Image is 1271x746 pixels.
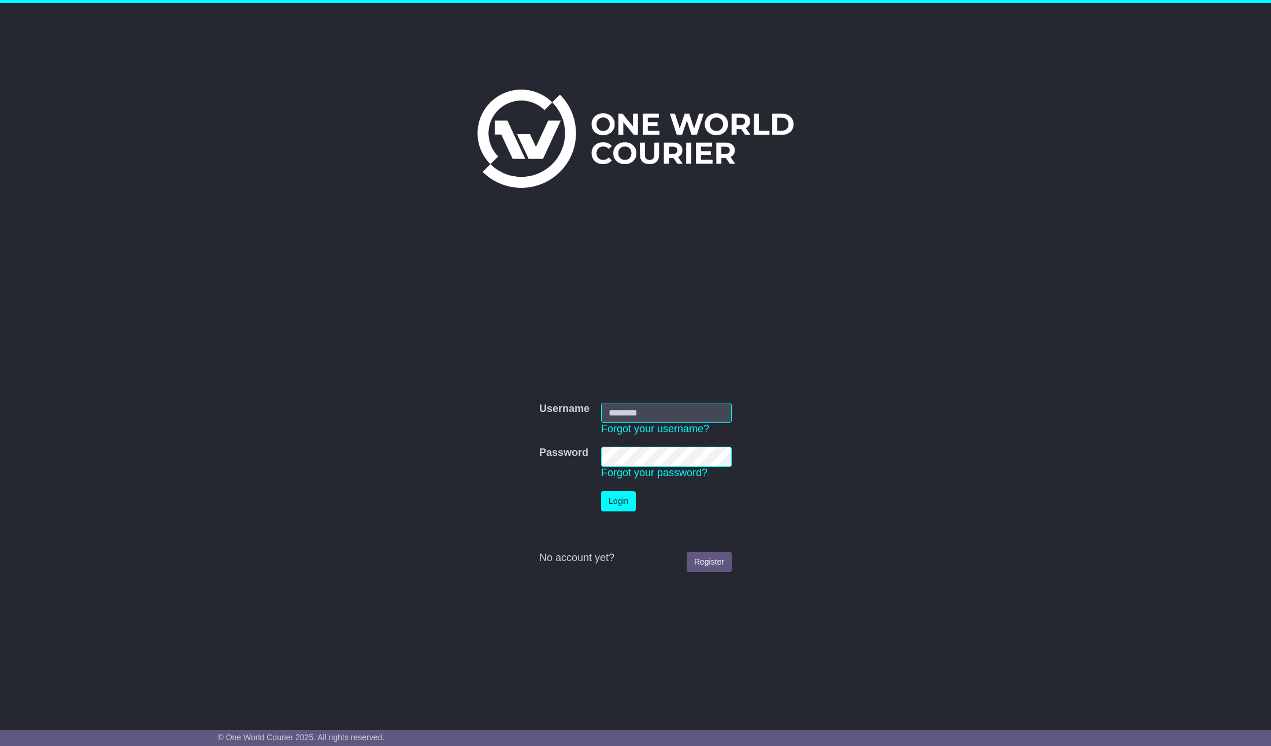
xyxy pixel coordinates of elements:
[477,90,793,188] img: One World
[687,552,732,572] a: Register
[539,552,732,565] div: No account yet?
[601,491,636,511] button: Login
[218,733,385,742] span: © One World Courier 2025. All rights reserved.
[601,423,709,435] a: Forgot your username?
[539,447,588,459] label: Password
[539,403,590,415] label: Username
[601,467,707,478] a: Forgot your password?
